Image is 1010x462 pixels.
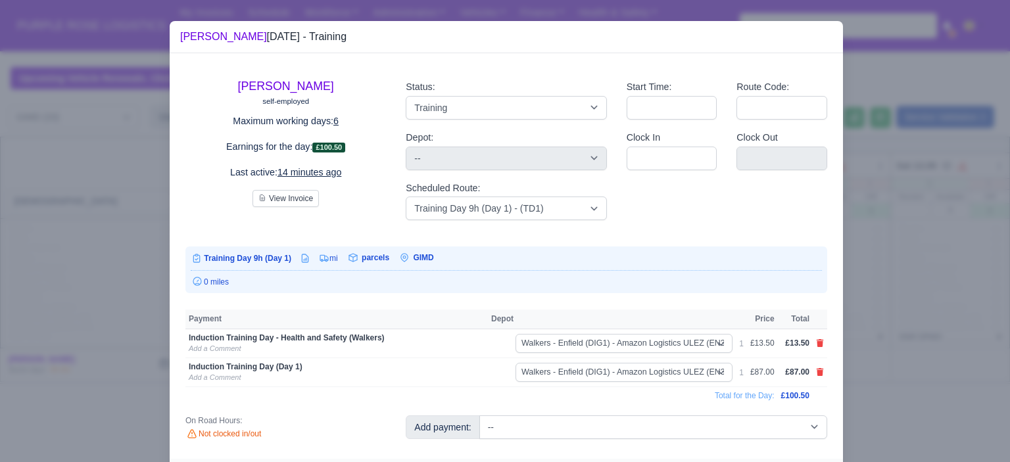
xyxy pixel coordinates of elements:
span: GIMD [413,253,433,262]
span: £13.50 [785,338,809,348]
span: £87.00 [785,367,809,377]
label: Start Time: [627,80,672,95]
span: Training Day 9h (Day 1) [204,254,291,263]
div: Not clocked in/out [185,428,386,440]
a: [PERSON_NAME] [238,80,334,93]
label: Route Code: [736,80,789,95]
p: Earnings for the day: [185,139,386,154]
small: self-employed [262,97,309,105]
u: 14 minutes ago [277,167,341,177]
span: Total for the Day: [715,391,775,400]
th: Price [747,310,778,329]
div: 1 [739,338,744,349]
a: Add a Comment [189,344,241,352]
button: View Invoice [252,190,319,207]
label: Depot: [406,130,433,145]
td: £87.00 [747,358,778,387]
div: [DATE] - Training [180,29,347,45]
td: mi [311,252,339,265]
a: [PERSON_NAME] [180,31,267,42]
td: £13.50 [747,329,778,358]
label: Status: [406,80,435,95]
div: 0 miles [191,276,822,288]
iframe: Chat Widget [944,399,1010,462]
div: On Road Hours: [185,415,386,426]
label: Scheduled Route: [406,181,480,196]
th: Payment [185,310,488,329]
div: Add payment: [406,415,479,439]
div: Induction Training Day (Day 1) [189,361,485,372]
a: Add a Comment [189,373,241,381]
p: Maximum working days: [185,114,386,129]
span: parcels [362,253,389,262]
span: £100.50 [781,391,809,400]
div: Induction Training Day - Health and Safety (Walkers) [189,333,485,343]
u: 6 [333,116,339,126]
p: Last active: [185,165,386,180]
span: £100.50 [312,143,345,152]
label: Clock Out [736,130,778,145]
div: 1 [739,367,744,378]
label: Clock In [627,130,660,145]
th: Depot [488,310,736,329]
th: Total [778,310,813,329]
